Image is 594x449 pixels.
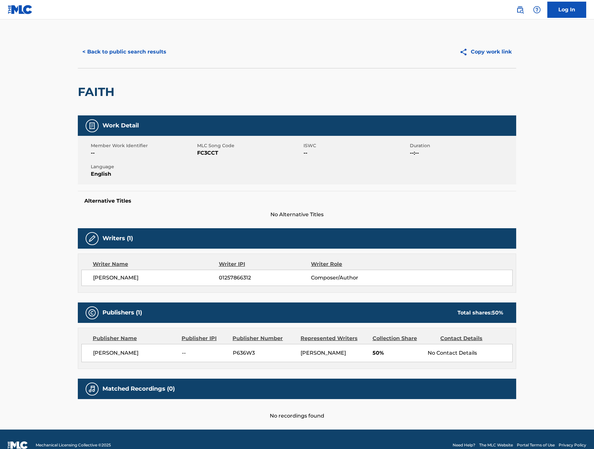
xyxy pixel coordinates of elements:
div: Contact Details [440,335,503,342]
span: -- [303,149,408,157]
div: No Contact Details [428,349,512,357]
span: 50 % [492,310,503,316]
img: Matched Recordings [88,385,96,393]
h5: Work Detail [102,122,139,129]
div: Total shares: [457,309,503,317]
span: -- [91,149,196,157]
span: [PERSON_NAME] [93,349,177,357]
span: Language [91,163,196,170]
button: < Back to public search results [78,44,171,60]
span: [PERSON_NAME] [301,350,346,356]
a: Public Search [514,3,527,16]
img: Publishers [88,309,96,317]
div: Writer IPI [219,260,311,268]
span: --:-- [410,149,515,157]
div: No recordings found [78,399,516,420]
img: Copy work link [459,48,471,56]
img: Writers [88,235,96,242]
a: Need Help? [453,442,475,448]
span: ISWC [303,142,408,149]
a: The MLC Website [479,442,513,448]
span: -- [182,349,228,357]
span: FC3CCT [197,149,302,157]
span: Member Work Identifier [91,142,196,149]
img: logo [8,441,28,449]
button: Copy work link [455,44,516,60]
a: Log In [547,2,586,18]
div: Publisher IPI [182,335,228,342]
span: Composer/Author [311,274,395,282]
span: 50% [373,349,423,357]
span: [PERSON_NAME] [93,274,219,282]
span: MLC Song Code [197,142,302,149]
span: English [91,170,196,178]
h5: Alternative Titles [84,198,510,204]
h5: Matched Recordings (0) [102,385,175,393]
h2: FAITH [78,85,118,99]
img: Work Detail [88,122,96,130]
span: 01257866312 [219,274,311,282]
div: Publisher Name [93,335,177,342]
img: MLC Logo [8,5,33,14]
div: Publisher Number [232,335,295,342]
a: Privacy Policy [559,442,586,448]
img: help [533,6,541,14]
h5: Publishers (1) [102,309,142,316]
span: P636W3 [233,349,296,357]
a: Portal Terms of Use [517,442,555,448]
h5: Writers (1) [102,235,133,242]
span: No Alternative Titles [78,211,516,219]
span: Mechanical Licensing Collective © 2025 [36,442,111,448]
div: Writer Name [93,260,219,268]
div: Represented Writers [301,335,368,342]
img: search [516,6,524,14]
div: Help [530,3,543,16]
div: Collection Share [373,335,435,342]
span: Duration [410,142,515,149]
div: Writer Role [311,260,395,268]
